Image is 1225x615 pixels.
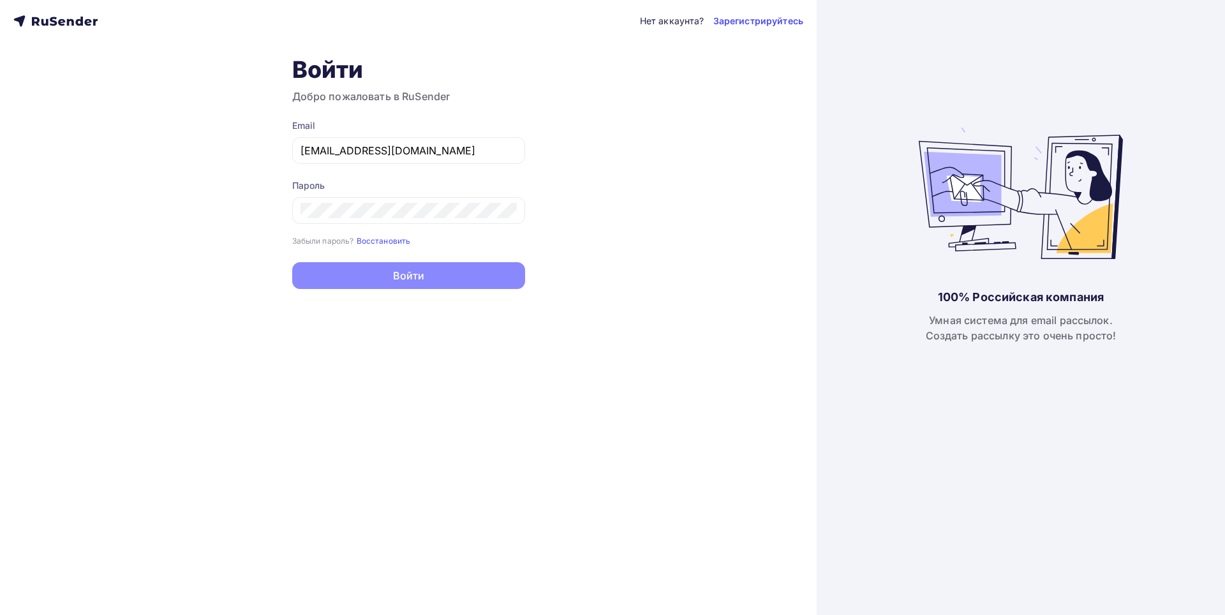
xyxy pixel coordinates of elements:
[292,179,525,192] div: Пароль
[357,235,411,246] a: Восстановить
[713,15,803,27] a: Зарегистрируйтесь
[938,290,1104,305] div: 100% Российская компания
[301,143,517,158] input: Укажите свой email
[357,236,411,246] small: Восстановить
[292,56,525,84] h1: Войти
[292,236,354,246] small: Забыли пароль?
[640,15,704,27] div: Нет аккаунта?
[292,119,525,132] div: Email
[292,89,525,104] h3: Добро пожаловать в RuSender
[926,313,1117,343] div: Умная система для email рассылок. Создать рассылку это очень просто!
[292,262,525,289] button: Войти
